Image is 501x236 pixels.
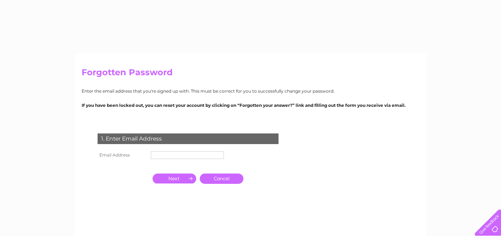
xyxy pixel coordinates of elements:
[82,67,419,81] h2: Forgotten Password
[96,149,149,161] th: Email Address
[82,88,419,94] p: Enter the email address that you're signed up with. This must be correct for you to successfully ...
[82,102,419,109] p: If you have been locked out, you can reset your account by clicking on “Forgotten your answer?” l...
[200,174,243,184] a: Cancel
[98,133,279,144] div: 1. Enter Email Address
